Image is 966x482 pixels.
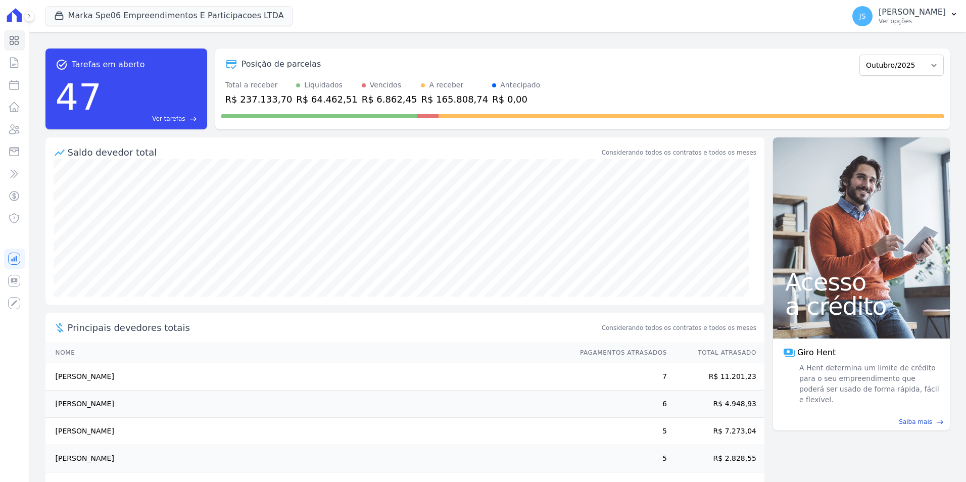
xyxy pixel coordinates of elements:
td: R$ 11.201,23 [667,363,764,391]
span: Giro Hent [797,347,836,359]
button: JS [PERSON_NAME] Ver opções [844,2,966,30]
span: Considerando todos os contratos e todos os meses [602,323,756,332]
th: Nome [45,343,570,363]
span: east [936,418,944,426]
th: Total Atrasado [667,343,764,363]
td: R$ 7.273,04 [667,418,764,445]
div: R$ 0,00 [492,92,540,106]
div: Total a receber [225,80,293,90]
button: Marka Spe06 Empreendimentos E Participacoes LTDA [45,6,293,25]
div: R$ 165.808,74 [421,92,488,106]
div: Considerando todos os contratos e todos os meses [602,148,756,157]
td: [PERSON_NAME] [45,391,570,418]
div: Antecipado [500,80,540,90]
span: Tarefas em aberto [72,59,145,71]
span: A Hent determina um limite de crédito para o seu empreendimento que poderá ser usado de forma ráp... [797,363,940,405]
span: Saiba mais [899,417,932,426]
td: [PERSON_NAME] [45,418,570,445]
p: [PERSON_NAME] [879,7,946,17]
td: 7 [570,363,667,391]
div: Liquidados [304,80,343,90]
a: Saiba mais east [779,417,944,426]
div: R$ 237.133,70 [225,92,293,106]
span: task_alt [56,59,68,71]
td: 5 [570,445,667,472]
td: R$ 4.948,93 [667,391,764,418]
span: east [189,115,197,123]
span: Ver tarefas [152,114,185,123]
div: Posição de parcelas [242,58,321,70]
td: 6 [570,391,667,418]
div: R$ 6.862,45 [362,92,417,106]
span: Principais devedores totais [68,321,600,334]
span: a crédito [785,294,938,318]
div: Saldo devedor total [68,146,600,159]
a: Ver tarefas east [106,114,197,123]
td: 5 [570,418,667,445]
p: Ver opções [879,17,946,25]
div: R$ 64.462,51 [296,92,357,106]
span: JS [859,13,866,20]
td: [PERSON_NAME] [45,445,570,472]
div: A receber [429,80,463,90]
td: R$ 2.828,55 [667,445,764,472]
td: [PERSON_NAME] [45,363,570,391]
th: Pagamentos Atrasados [570,343,667,363]
span: Acesso [785,270,938,294]
div: 47 [56,71,102,123]
div: Vencidos [370,80,401,90]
